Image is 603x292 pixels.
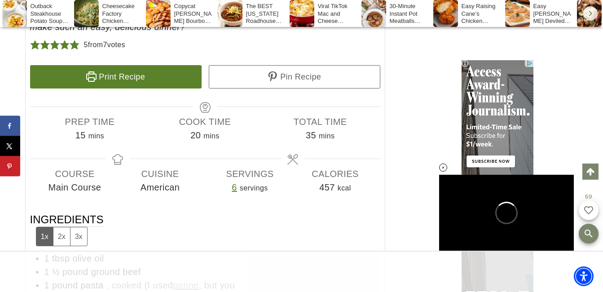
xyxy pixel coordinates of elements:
div: from votes [84,38,125,52]
span: Ingredients [30,212,104,246]
span: 15 [75,130,86,140]
span: 457 [319,182,335,192]
span: Rate this recipe 3 out of 5 stars [50,38,60,52]
span: Course [32,167,118,181]
button: Adjust servings by 3x [70,227,87,246]
span: American [118,181,203,194]
span: mins [203,132,219,140]
span: 20 [190,130,201,140]
span: servings [240,184,268,192]
span: 5 [84,41,88,49]
span: Servings [207,167,293,181]
iframe: Advertisement [138,252,465,292]
div: Accessibility Menu [574,266,594,286]
span: Cook Time [147,115,263,128]
span: 35 [306,130,316,140]
span: Rate this recipe 4 out of 5 stars [60,38,70,52]
span: Calories [293,167,378,181]
span: Cuisine [118,167,203,181]
a: Scroll to top [582,164,599,180]
button: Adjust servings by 2x [53,227,70,246]
span: Rate this recipe 1 out of 5 stars [30,38,40,52]
a: Print Recipe [30,65,202,88]
span: Prep Time [32,115,148,128]
span: mins [88,132,104,140]
button: Adjust servings by 1x [36,227,53,246]
span: Total Time [263,115,378,128]
span: Rate this recipe 5 out of 5 stars [70,38,79,52]
a: Adjust recipe servings [232,182,237,192]
span: Main Course [32,181,118,194]
span: mins [319,132,335,140]
span: 7 [103,41,107,49]
span: Rate this recipe 2 out of 5 stars [40,38,50,52]
a: Pin Recipe [209,65,380,88]
span: kcal [338,184,351,192]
